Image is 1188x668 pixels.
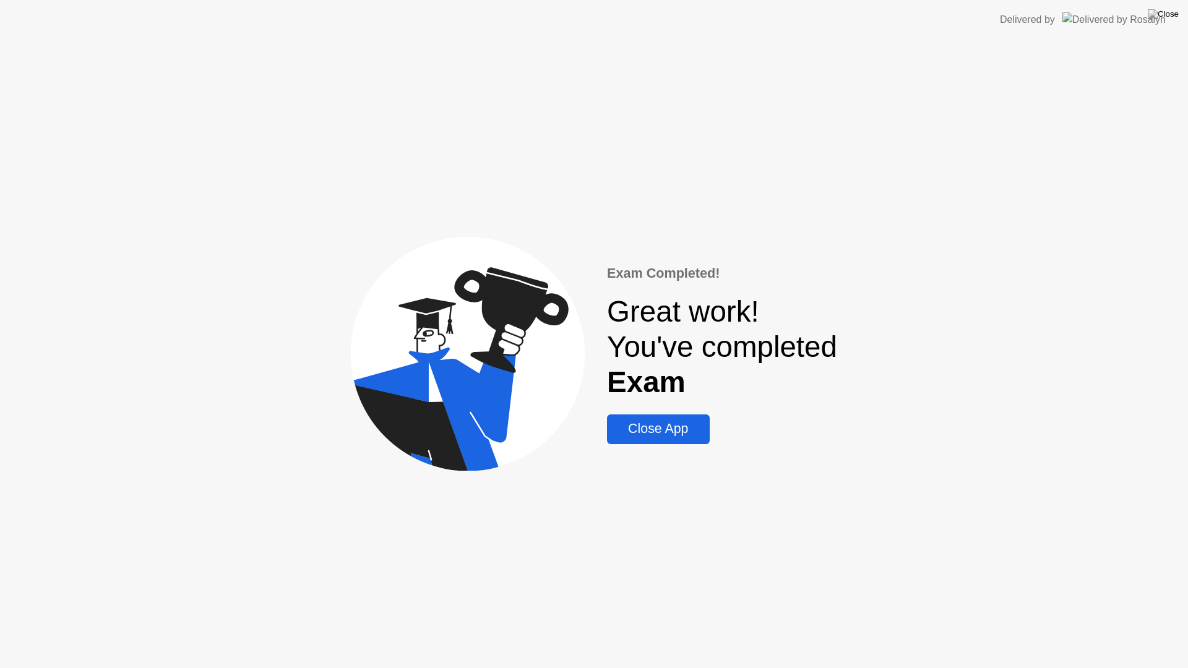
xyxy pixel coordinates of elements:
img: Close [1148,9,1179,19]
div: Exam Completed! [607,263,837,283]
div: Great work! You've completed [607,294,837,400]
div: Delivered by [1000,12,1055,27]
div: Close App [611,421,705,437]
img: Delivered by Rosalyn [1062,12,1166,27]
b: Exam [607,366,686,398]
button: Close App [607,414,709,444]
